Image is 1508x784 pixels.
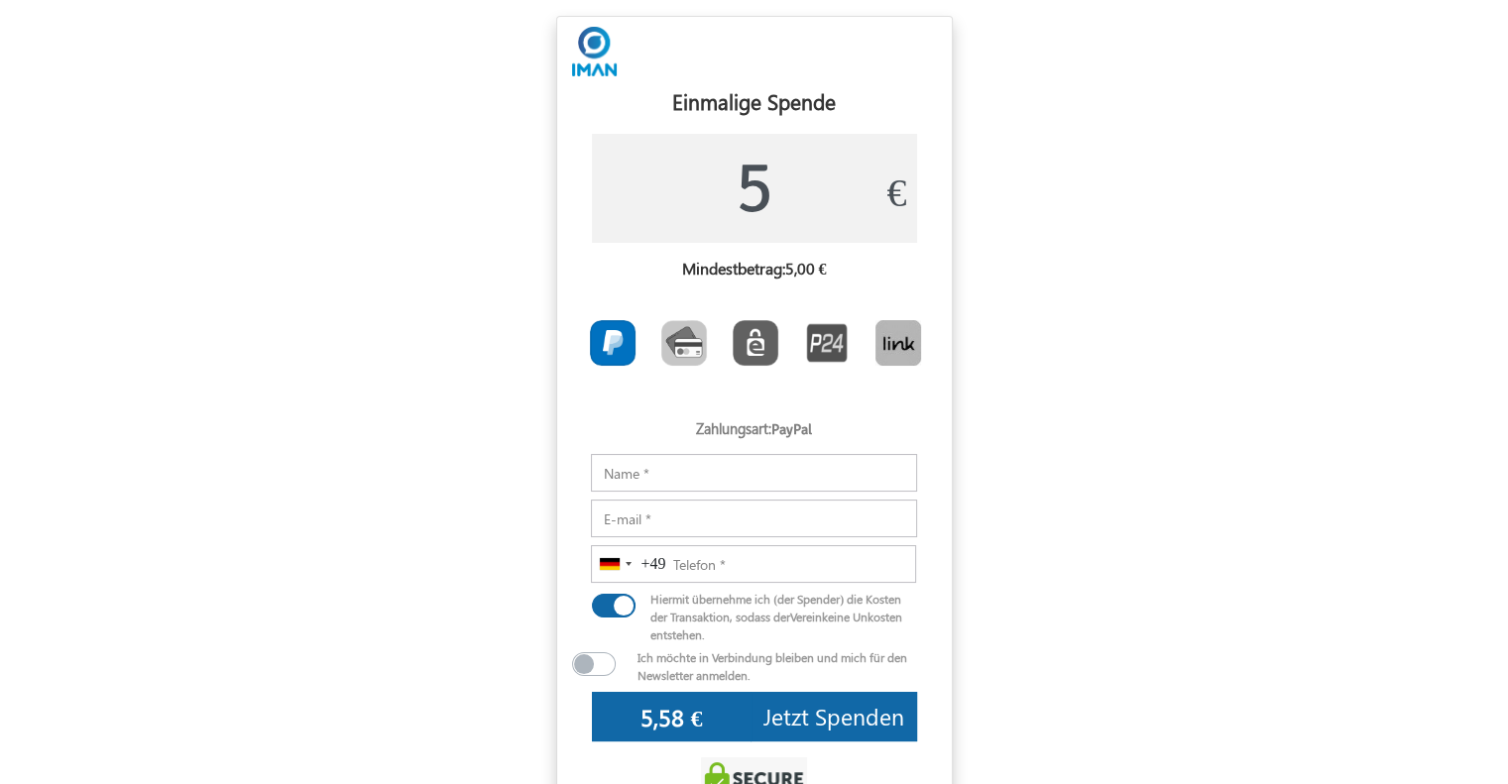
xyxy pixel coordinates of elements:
img: EPS.png [733,320,778,366]
label: PayPal [771,421,812,438]
button: Jetzt Spenden [751,692,917,741]
div: Ich möchte in Verbindung bleiben und mich für den Newsletter anmelden. [623,648,952,684]
h6: Mindestbetrag: [592,259,917,285]
img: PayPal.png [590,320,636,366]
input: Name * [591,454,917,492]
img: Link.png [875,320,921,366]
input: 0€ [592,692,752,741]
img: CardCollection.png [661,320,707,366]
label: 5,00 € [785,259,827,278]
label: Einmalige Spende [672,86,836,118]
img: P24.png [804,320,850,366]
button: Selected country [592,546,666,582]
h5: Zahlungsart: [592,420,917,446]
input: Telefon * [591,545,916,583]
img: H+C25PnaMWXWAAAAABJRU5ErkJggg== [572,27,617,76]
div: Hiermit übernehme ich (der Spender) die Kosten der Transaktion, sodass der keine Unkosten entstehen. [636,590,931,643]
input: E-mail * [591,500,917,537]
div: Toolbar with button groups [577,313,937,381]
span: Jetzt Spenden [763,701,904,731]
div: +49 [641,552,666,576]
input: 0€ [592,134,917,243]
span: Verein [790,609,822,624]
